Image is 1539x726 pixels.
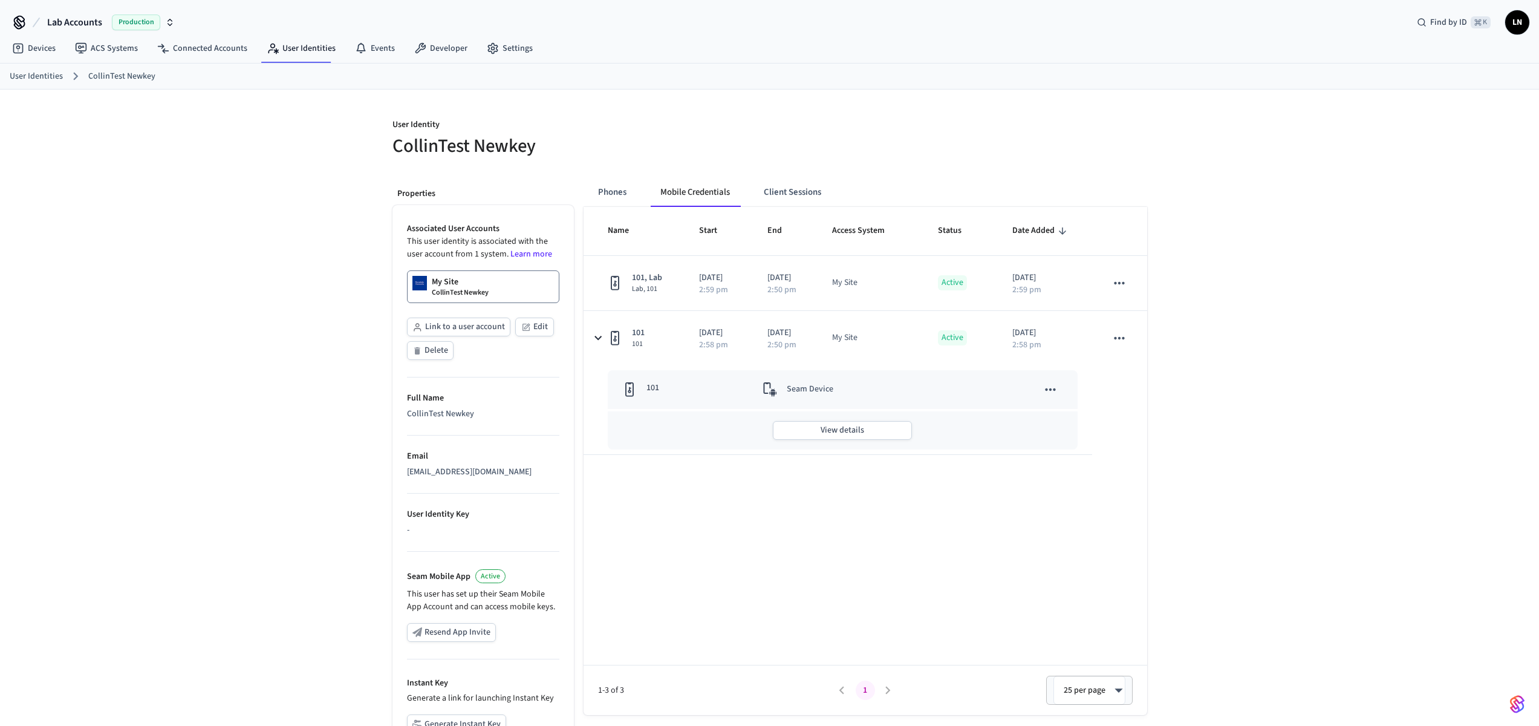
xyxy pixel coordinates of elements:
p: 2:59 pm [1012,286,1041,294]
a: Learn more [510,248,552,260]
p: Email [407,450,559,463]
p: Active [938,330,967,345]
span: 1-3 of 3 [598,684,831,697]
span: Lab Accounts [47,15,102,30]
div: My Site [832,332,857,344]
button: Mobile Credentials [651,178,740,207]
img: Dormakaba Community Site Logo [412,276,427,290]
span: Lab, 101 [632,284,662,294]
a: ACS Systems [65,38,148,59]
span: 101 [632,339,645,349]
p: 2:59 pm [699,286,728,294]
span: End [767,221,798,240]
div: [EMAIL_ADDRESS][DOMAIN_NAME] [407,466,559,479]
button: Delete [407,341,454,360]
h5: CollinTest Newkey [392,134,763,159]
div: 25 per page [1053,676,1125,705]
a: Settings [477,38,542,59]
span: Status [938,221,977,240]
table: sticky table [584,207,1147,455]
span: ⌘ K [1471,16,1491,28]
div: My Site [832,276,857,289]
a: User Identities [10,70,63,83]
p: [DATE] [767,272,803,284]
button: LN [1505,10,1529,34]
p: 2:50 pm [767,286,796,294]
p: This user identity is associated with the user account from 1 system. [407,235,559,261]
a: Connected Accounts [148,38,257,59]
p: 2:58 pm [699,341,728,349]
p: Properties [397,188,569,200]
a: Events [345,38,405,59]
button: Link to a user account [407,318,510,336]
a: Developer [405,38,477,59]
a: Devices [2,38,65,59]
span: 101, Lab [632,272,662,284]
p: User Identity [392,119,763,134]
button: Phones [588,178,636,207]
p: Full Name [407,392,559,405]
nav: pagination navigation [831,681,900,700]
span: Access System [832,221,900,240]
p: Seam Mobile App [407,571,470,583]
button: Resend App Invite [407,623,496,642]
p: 2:58 pm [1012,341,1041,349]
p: CollinTest Newkey [432,288,489,298]
span: 101 [632,327,645,339]
span: Active [481,571,500,581]
p: Associated User Accounts [407,223,559,235]
p: User Identity Key [407,508,559,521]
p: [DATE] [1012,327,1078,339]
p: This user has set up their Seam Mobile App Account and can access mobile keys. [407,588,559,613]
span: Find by ID [1430,16,1467,28]
button: Client Sessions [754,178,831,207]
button: View details [773,421,912,440]
p: [DATE] [1012,272,1078,284]
span: Date Added [1012,221,1070,240]
p: Active [938,275,967,290]
p: My Site [432,276,458,288]
a: User Identities [257,38,345,59]
p: [DATE] [767,327,803,339]
img: SeamLogoGradient.69752ec5.svg [1510,695,1524,714]
p: [DATE] [699,327,738,339]
div: - [407,524,559,537]
span: Start [699,221,733,240]
a: CollinTest Newkey [88,70,155,83]
p: Generate a link for launching Instant Key [407,692,559,705]
span: Production [112,15,160,30]
p: 2:50 pm [767,341,796,349]
p: 101 [646,382,659,397]
div: CollinTest Newkey [407,408,559,420]
a: My SiteCollinTest Newkey [407,270,559,303]
p: [DATE] [699,272,738,284]
button: Edit [515,318,554,336]
p: Instant Key [407,677,559,690]
button: page 1 [856,681,875,700]
span: LN [1506,11,1528,33]
p: Seam Device [787,382,833,397]
span: Name [608,221,645,240]
div: Find by ID⌘ K [1407,11,1500,33]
